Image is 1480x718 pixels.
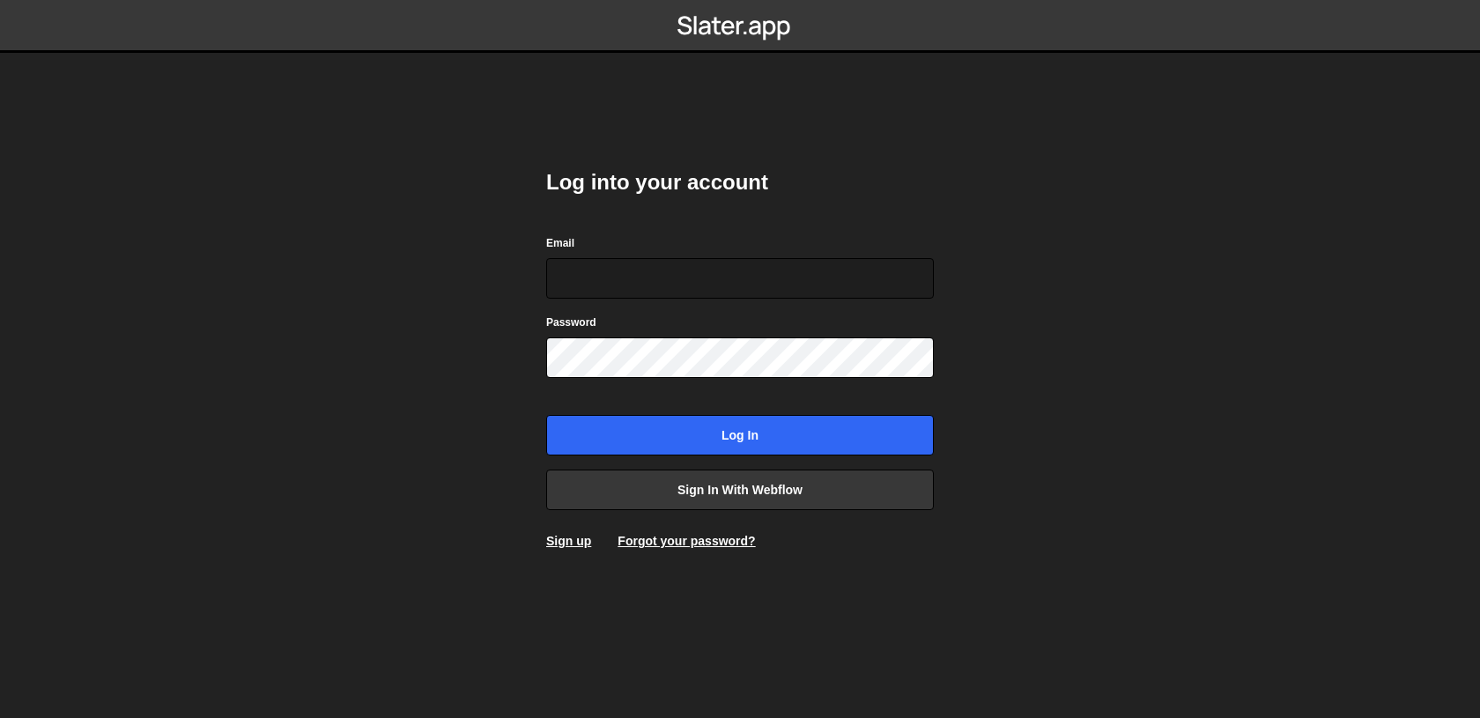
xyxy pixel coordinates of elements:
h2: Log into your account [546,168,934,196]
a: Sign in with Webflow [546,470,934,510]
label: Email [546,234,574,252]
input: Log in [546,415,934,455]
a: Forgot your password? [618,534,755,548]
a: Sign up [546,534,591,548]
label: Password [546,314,596,331]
